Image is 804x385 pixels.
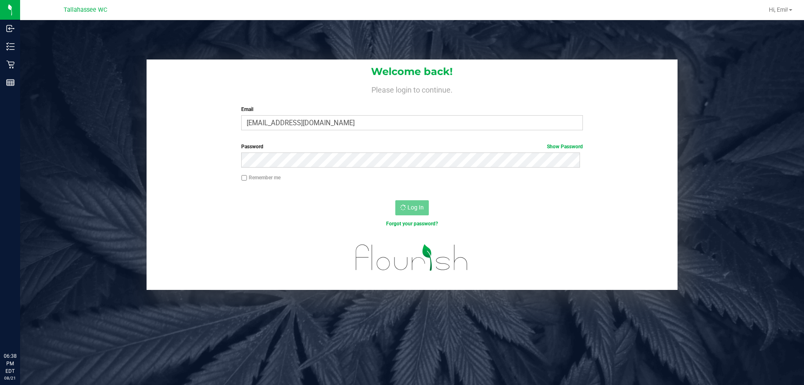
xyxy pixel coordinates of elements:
[147,84,678,94] h4: Please login to continue.
[6,60,15,69] inline-svg: Retail
[6,24,15,33] inline-svg: Inbound
[241,144,263,150] span: Password
[241,174,281,181] label: Remember me
[769,6,788,13] span: Hi, Emi!
[386,221,438,227] a: Forgot your password?
[345,236,478,279] img: flourish_logo.svg
[4,375,16,381] p: 08/21
[64,6,107,13] span: Tallahassee WC
[407,204,424,211] span: Log In
[4,352,16,375] p: 06:38 PM EDT
[241,106,582,113] label: Email
[395,200,429,215] button: Log In
[147,66,678,77] h1: Welcome back!
[547,144,583,150] a: Show Password
[241,175,247,181] input: Remember me
[6,78,15,87] inline-svg: Reports
[6,42,15,51] inline-svg: Inventory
